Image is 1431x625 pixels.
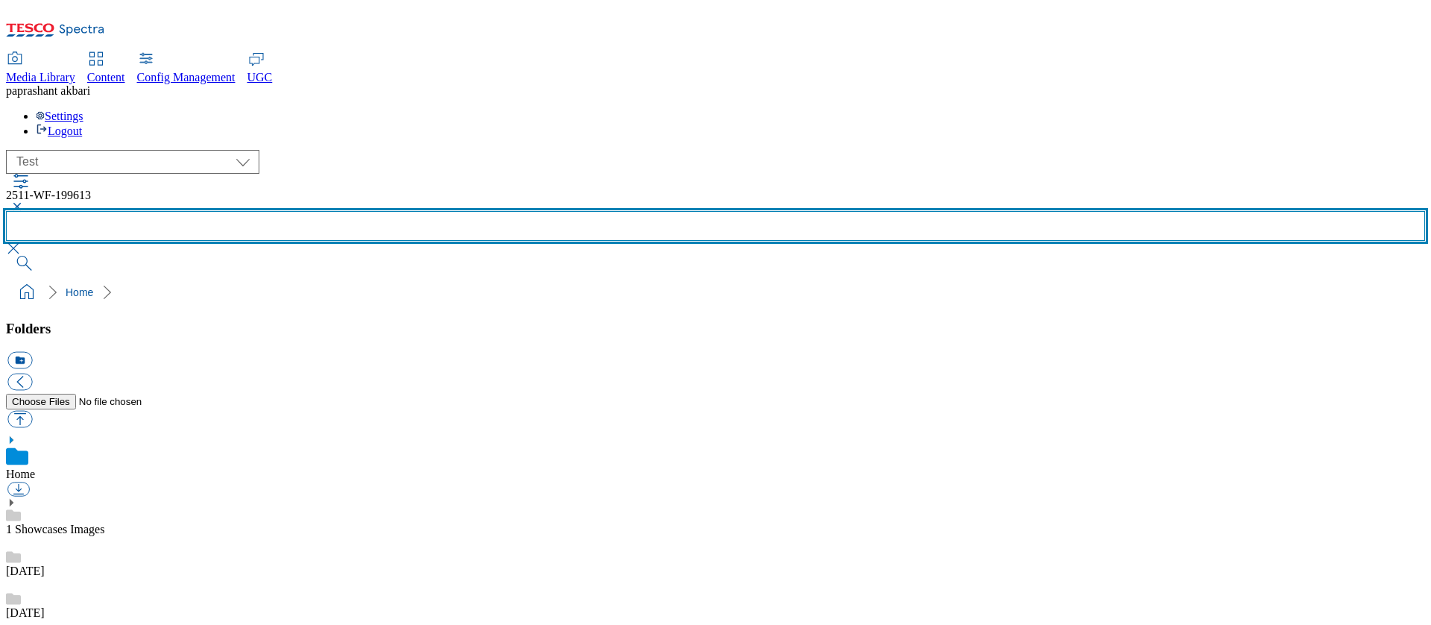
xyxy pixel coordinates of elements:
a: UGC [247,53,273,84]
span: Content [87,71,125,84]
span: UGC [247,71,273,84]
span: Media Library [6,71,75,84]
nav: breadcrumb [6,278,1425,307]
a: [DATE] [6,606,45,619]
a: Settings [36,110,83,122]
a: Media Library [6,53,75,84]
a: 1 Showcases Images [6,523,104,536]
a: home [15,280,39,304]
a: Config Management [137,53,236,84]
a: Content [87,53,125,84]
span: 2511-WF-199613 [6,189,91,201]
span: Config Management [137,71,236,84]
a: Logout [36,125,82,137]
a: Home [66,286,93,298]
span: pa [6,84,17,97]
a: Home [6,468,35,480]
span: prashant akbari [17,84,90,97]
a: [DATE] [6,565,45,577]
h3: Folders [6,321,1425,337]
